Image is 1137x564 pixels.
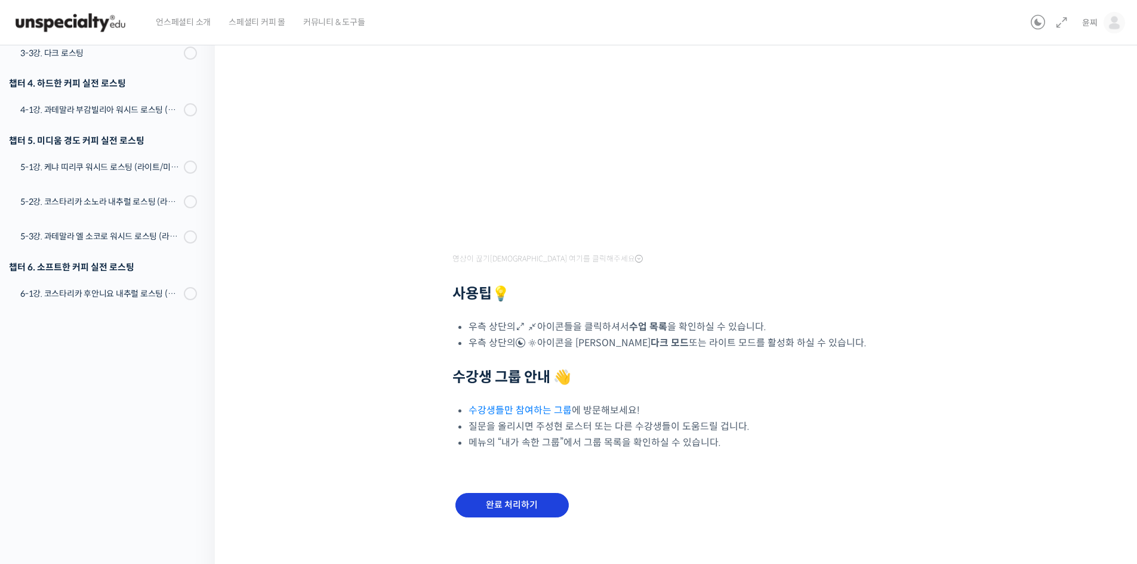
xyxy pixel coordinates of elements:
[651,337,689,349] b: 다크 모드
[20,195,180,208] div: 5-2강. 코스타리카 소노라 내추럴 로스팅 (라이트/미디움/다크)
[20,47,180,60] div: 3-3강. 다크 로스팅
[629,320,667,333] b: 수업 목록
[469,404,572,417] a: 수강생들만 참여하는 그룹
[452,368,571,386] strong: 수강생 그룹 안내 👋
[20,161,180,174] div: 5-1강. 케냐 띠리쿠 워시드 로스팅 (라이트/미디움/다크)
[469,434,906,451] li: 메뉴의 “내가 속한 그룹”에서 그룹 목록을 확인하실 수 있습니다.
[9,132,197,149] div: 챕터 5. 미디움 경도 커피 실전 로스팅
[109,397,124,406] span: 대화
[452,285,510,303] strong: 사용팁
[469,335,906,351] li: 우측 상단의 아이콘을 [PERSON_NAME] 또는 라이트 모드를 활성화 하실 수 있습니다.
[20,287,180,300] div: 6-1강. 코스타리카 후안니요 내추럴 로스팅 (라이트/미디움/다크)
[4,378,79,408] a: 홈
[38,396,45,406] span: 홈
[184,396,199,406] span: 설정
[452,254,643,264] span: 영상이 끊기[DEMOGRAPHIC_DATA] 여기를 클릭해주세요
[20,103,180,116] div: 4-1강. 과테말라 부감빌리아 워시드 로스팅 (라이트/미디움/다크)
[9,75,197,91] div: 챕터 4. 하드한 커피 실전 로스팅
[455,493,569,517] input: 완료 처리하기
[20,230,180,243] div: 5-3강. 과테말라 엘 소코로 워시드 로스팅 (라이트/미디움/다크)
[154,378,229,408] a: 설정
[492,285,510,303] strong: 💡
[9,259,197,275] div: 챕터 6. 소프트한 커피 실전 로스팅
[469,402,906,418] li: 에 방문해보세요!
[469,418,906,434] li: 질문을 올리시면 주성현 로스터 또는 다른 수강생들이 도움드릴 겁니다.
[79,378,154,408] a: 대화
[469,319,906,335] li: 우측 상단의 아이콘들을 클릭하셔서 을 확인하실 수 있습니다.
[1082,17,1098,28] span: 윤찌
